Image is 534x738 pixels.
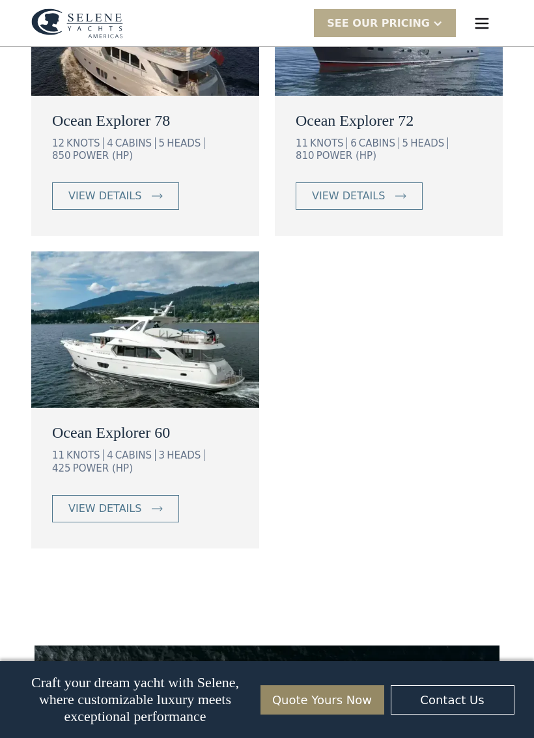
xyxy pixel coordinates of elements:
[31,8,123,38] img: logo
[296,182,423,210] a: view details
[296,137,308,149] div: 11
[314,9,456,37] div: SEE Our Pricing
[115,137,156,149] div: CABINS
[461,3,503,44] div: menu
[107,449,113,461] div: 4
[73,150,133,162] div: POWER (HP)
[159,137,165,149] div: 5
[115,449,156,461] div: CABINS
[52,421,238,444] a: Ocean Explorer 60
[312,188,385,204] div: view details
[66,137,104,149] div: KNOTS
[296,109,482,132] a: Ocean Explorer 72
[296,150,315,162] div: 810
[152,193,163,199] img: icon
[73,462,133,474] div: POWER (HP)
[31,8,123,38] a: home
[260,685,384,715] a: Quote Yours Now
[20,674,251,725] p: Craft your dream yacht with Selene, where customizable luxury meets exceptional performance
[52,462,71,474] div: 425
[310,137,347,149] div: KNOTS
[316,150,376,162] div: POWER (HP)
[52,150,71,162] div: 850
[52,109,238,132] a: Ocean Explorer 78
[159,449,165,461] div: 3
[327,16,430,31] div: SEE Our Pricing
[52,137,64,149] div: 12
[167,137,204,149] div: HEADS
[52,449,64,461] div: 11
[391,685,514,715] a: Contact Us
[402,137,409,149] div: 5
[66,449,104,461] div: KNOTS
[410,137,448,149] div: HEADS
[52,495,179,522] a: view details
[68,501,141,517] div: view details
[167,449,204,461] div: HEADS
[107,137,113,149] div: 4
[350,137,357,149] div: 6
[31,251,259,408] img: ocean going trawler
[68,188,141,204] div: view details
[395,193,406,199] img: icon
[52,182,179,210] a: view details
[359,137,399,149] div: CABINS
[152,506,163,511] img: icon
